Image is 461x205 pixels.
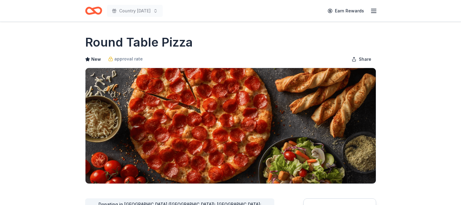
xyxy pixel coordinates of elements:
button: Country [DATE] [107,5,163,17]
span: New [91,56,101,63]
img: Image for Round Table Pizza [85,68,376,184]
a: approval rate [108,55,143,63]
a: Home [85,4,102,18]
span: Share [359,56,371,63]
button: Share [347,53,376,65]
h1: Round Table Pizza [85,34,193,51]
a: Earn Rewards [324,5,368,16]
span: approval rate [114,55,143,63]
span: Country [DATE] [119,7,151,15]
